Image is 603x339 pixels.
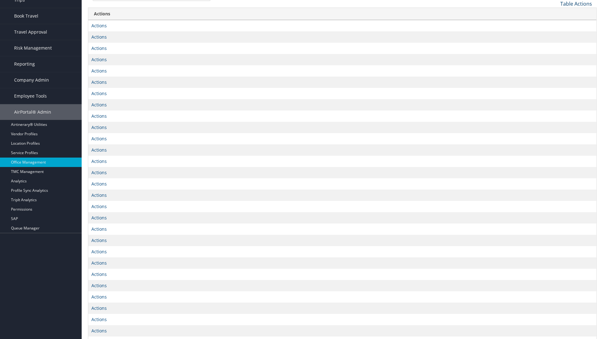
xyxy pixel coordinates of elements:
span: Risk Management [14,40,52,56]
span: Travel Approval [14,24,47,40]
a: Actions [91,305,107,311]
a: Actions [91,192,107,198]
a: Actions [91,215,107,221]
span: Employee Tools [14,88,47,104]
a: Actions [91,271,107,277]
a: Actions [91,68,107,74]
a: Actions [91,181,107,187]
a: Actions [91,34,107,40]
a: Actions [91,169,107,175]
a: Actions [91,45,107,51]
a: Actions [91,328,107,334]
a: Actions [91,124,107,130]
a: Actions [91,226,107,232]
a: Actions [91,56,107,62]
span: AirPortal® Admin [14,104,51,120]
a: Actions [91,158,107,164]
a: Actions [91,136,107,142]
a: Actions [91,90,107,96]
a: Actions [91,147,107,153]
span: Reporting [14,56,35,72]
a: Actions [91,282,107,288]
a: Actions [91,260,107,266]
span: Book Travel [14,8,38,24]
a: Actions [91,237,107,243]
span: Company Admin [14,72,49,88]
a: Actions [91,23,107,29]
a: Actions [91,249,107,255]
a: Actions [91,102,107,108]
a: Table Actions [560,0,592,7]
a: Actions [91,79,107,85]
th: Actions [88,8,596,20]
a: Actions [91,316,107,322]
a: Actions [91,294,107,300]
a: Actions [91,113,107,119]
a: Actions [91,203,107,209]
